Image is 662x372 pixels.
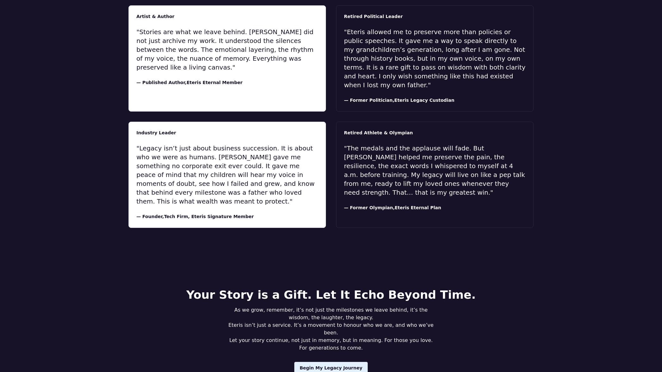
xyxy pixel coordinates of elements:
p: "Stories are what we leave behind. [PERSON_NAME] did not just archive my work. It understood the ... [136,27,318,72]
h2: Your Story is a Gift. Let It Echo Beyond Time. [128,289,534,301]
span: Tech Firm, Eteris Signature Member [164,214,254,219]
span: — Former Politician [344,98,393,103]
span: Eteris Legacy Custodian [394,98,454,103]
div: , [136,79,318,86]
span: — Founder [136,214,162,219]
p: Eteris isn’t just a service. It’s a movement to honour who we are, and who we’ve been. [226,321,436,337]
p: Let your story continue, not just in memory, but in meaning. For those you love. For generations ... [226,337,436,352]
span: Industry Leader [136,130,176,135]
p: As we grow, remember, it’s not just the milestones we leave behind, it’s the wisdom, the laughter... [226,306,436,321]
span: Artist & Author [136,14,174,19]
span: Eteris Eternal Plan [395,205,441,210]
div: , [344,97,526,104]
span: — Published Author [136,80,185,85]
div: , [136,213,318,220]
p: "The medals and the applause will fade. But [PERSON_NAME] helped me preserve the pain, the resili... [344,144,526,197]
p: "Legacy isn’t just about business succession. It is about who we were as humans. [PERSON_NAME] ga... [136,144,318,206]
div: , [344,204,526,211]
span: Retired Political Leader [344,14,403,19]
span: Retired Athlete & Olympian [344,130,413,135]
span: Eteris Eternal Member [187,80,243,85]
span: — Former Olympian [344,205,393,210]
p: "Eteris allowed me to preserve more than policies or public speeches. It gave me a way to speak d... [344,27,526,89]
span: Begin My Legacy Journey [300,365,362,371]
